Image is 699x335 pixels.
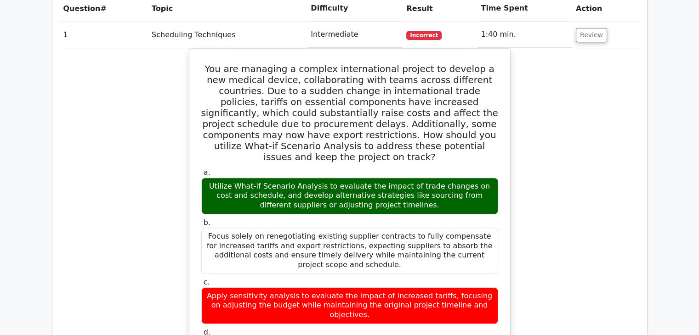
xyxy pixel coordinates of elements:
span: b. [204,218,210,227]
div: Utilize What-if Scenario Analysis to evaluate the impact of trade changes on cost and schedule, a... [201,178,498,214]
td: 1 [60,22,148,48]
div: Focus solely on renegotiating existing supplier contracts to fully compensate for increased tarif... [201,228,498,274]
span: a. [204,168,210,177]
span: c. [204,278,210,286]
button: Review [576,28,607,42]
td: Scheduling Techniques [148,22,307,48]
h5: You are managing a complex international project to develop a new medical device, collaborating w... [200,63,499,162]
div: Apply sensitivity analysis to evaluate the impact of increased tariffs, focusing on adjusting the... [201,287,498,324]
span: Incorrect [406,31,442,40]
td: Intermediate [307,22,403,48]
span: Question [63,4,101,13]
td: 1:40 min. [477,22,572,48]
